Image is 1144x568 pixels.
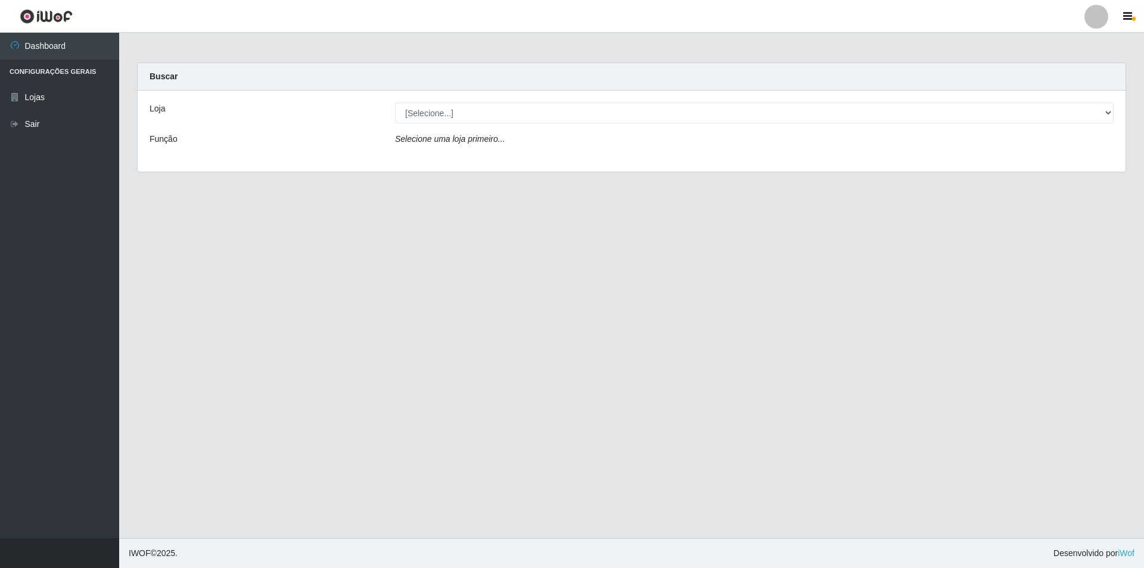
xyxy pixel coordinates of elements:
label: Função [150,133,178,145]
span: Desenvolvido por [1053,547,1134,560]
a: iWof [1118,548,1134,558]
span: © 2025 . [129,547,178,560]
i: Selecione uma loja primeiro... [395,134,505,144]
span: IWOF [129,548,151,558]
strong: Buscar [150,72,178,81]
img: CoreUI Logo [20,9,73,24]
label: Loja [150,103,165,115]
